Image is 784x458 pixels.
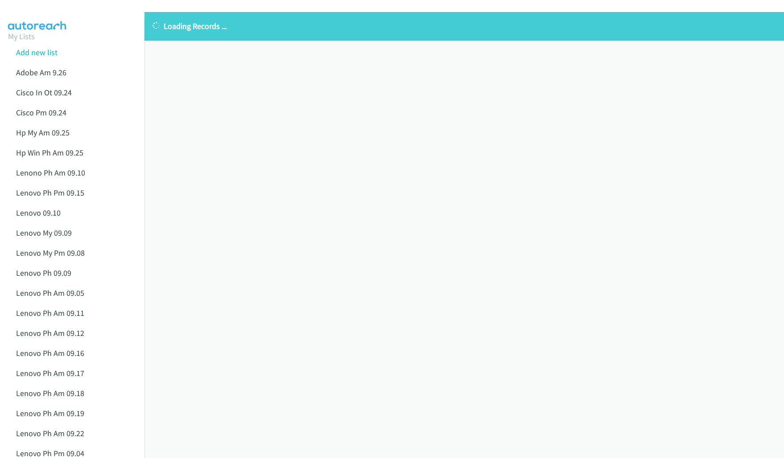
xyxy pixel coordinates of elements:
[16,248,85,258] a: Lenovo My Pm 09.08
[16,168,85,178] a: Lenono Ph Am 09.10
[16,428,84,438] a: Lenovo Ph Am 09.22
[8,31,35,41] a: My Lists
[16,127,70,138] a: Hp My Am 09.25
[16,107,66,118] a: Cisco Pm 09.24
[16,87,72,98] a: Cisco In Ot 09.24
[16,268,71,278] a: Lenovo Ph 09.09
[16,288,84,298] a: Lenovo Ph Am 09.05
[16,388,84,398] a: Lenovo Ph Am 09.18
[16,47,58,57] a: Add new list
[16,208,61,218] a: Lenovo 09.10
[16,147,83,158] a: Hp Win Ph Am 09.25
[16,308,84,318] a: Lenovo Ph Am 09.11
[16,408,84,418] a: Lenovo Ph Am 09.19
[153,20,776,32] p: Loading Records ...
[16,188,84,198] a: Lenovo Ph Pm 09.15
[16,67,66,78] a: Adobe Am 9.26
[16,368,84,378] a: Lenovo Ph Am 09.17
[16,228,72,238] a: Lenovo My 09.09
[16,328,84,338] a: Lenovo Ph Am 09.12
[16,348,84,358] a: Lenovo Ph Am 09.16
